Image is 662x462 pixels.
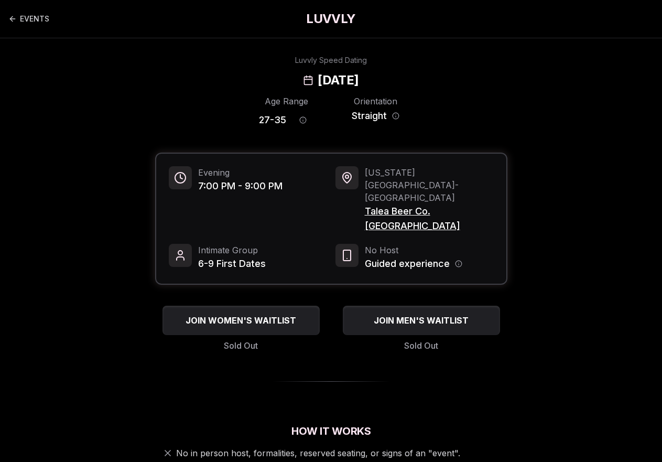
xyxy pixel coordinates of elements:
span: Straight [352,109,387,123]
span: No in person host, formalities, reserved seating, or signs of an "event". [176,447,460,459]
div: Luvvly Speed Dating [295,55,367,66]
button: Host information [455,260,462,267]
span: Sold Out [404,339,438,352]
h2: [DATE] [318,72,359,89]
button: Age range information [291,109,314,132]
button: JOIN WOMEN'S WAITLIST - Sold Out [162,306,320,335]
span: [US_STATE][GEOGRAPHIC_DATA] - [GEOGRAPHIC_DATA] [365,166,494,204]
span: Sold Out [224,339,258,352]
button: JOIN MEN'S WAITLIST - Sold Out [343,306,500,335]
span: 27 - 35 [259,113,286,127]
button: Orientation information [392,112,399,120]
a: LUVVLY [306,10,355,27]
div: Age Range [259,95,314,108]
span: No Host [365,244,462,256]
span: JOIN WOMEN'S WAITLIST [183,314,298,327]
div: Orientation [348,95,404,108]
span: 6-9 First Dates [198,256,266,271]
span: 7:00 PM - 9:00 PM [198,179,283,194]
span: JOIN MEN'S WAITLIST [372,314,471,327]
span: Intimate Group [198,244,266,256]
span: Guided experience [365,256,450,271]
span: Talea Beer Co. [GEOGRAPHIC_DATA] [365,204,494,233]
h2: How It Works [155,424,507,438]
a: Back to events [8,8,49,29]
span: Evening [198,166,283,179]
